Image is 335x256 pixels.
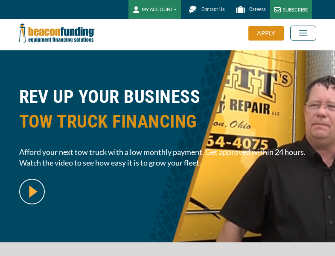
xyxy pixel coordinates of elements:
h1: REV UP YOUR BUSINESS [19,84,316,140]
span: Afford your next tow truck with a low monthly payment. Get approved within 24 hours. Watch the vi... [19,147,316,168]
a: Contact Us [181,2,229,17]
button: Toggle navigation [290,26,316,41]
span: Careers [249,6,265,12]
img: Beacon Funding chat [185,2,200,17]
a: APPLY [248,26,290,41]
div: APPLY [248,26,284,41]
img: video modal pop-up play button [19,179,45,204]
img: Beacon Funding Corporation logo [19,19,95,47]
a: Careers [229,2,270,17]
img: Beacon Funding Careers [233,2,248,17]
span: Contact Us [201,6,224,12]
span: TOW TRUCK FINANCING [19,109,316,134]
